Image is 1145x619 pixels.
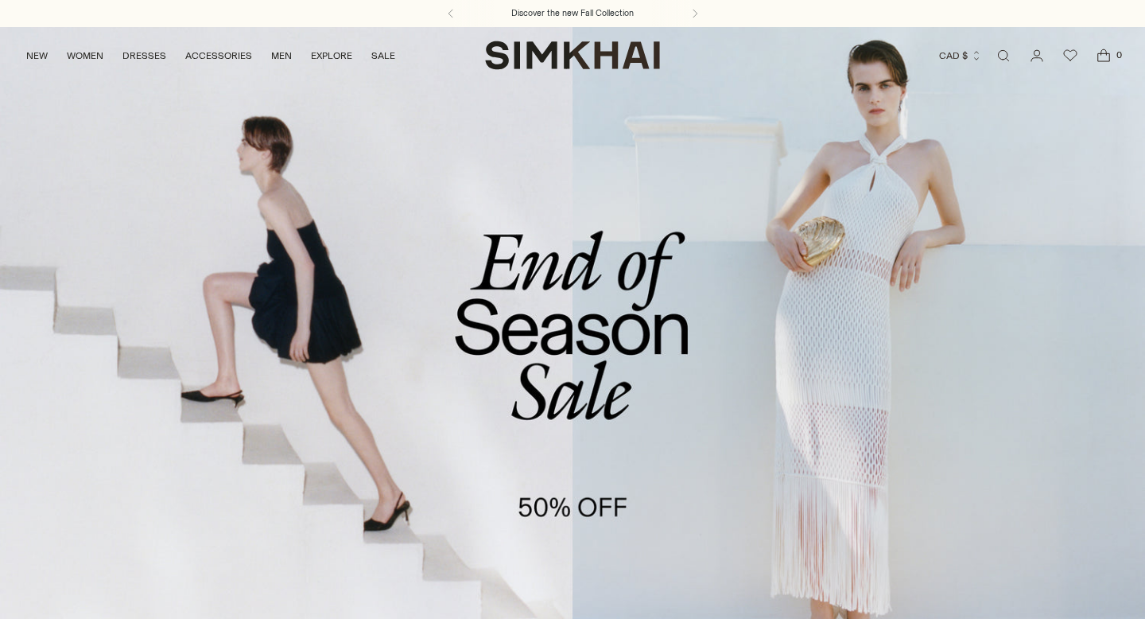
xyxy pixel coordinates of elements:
[1054,40,1086,72] a: Wishlist
[122,38,166,73] a: DRESSES
[311,38,352,73] a: EXPLORE
[185,38,252,73] a: ACCESSORIES
[271,38,292,73] a: MEN
[511,7,634,20] a: Discover the new Fall Collection
[485,40,660,71] a: SIMKHAI
[26,38,48,73] a: NEW
[1112,48,1126,62] span: 0
[1021,40,1053,72] a: Go to the account page
[371,38,395,73] a: SALE
[939,38,982,73] button: CAD $
[67,38,103,73] a: WOMEN
[1088,40,1120,72] a: Open cart modal
[988,40,1019,72] a: Open search modal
